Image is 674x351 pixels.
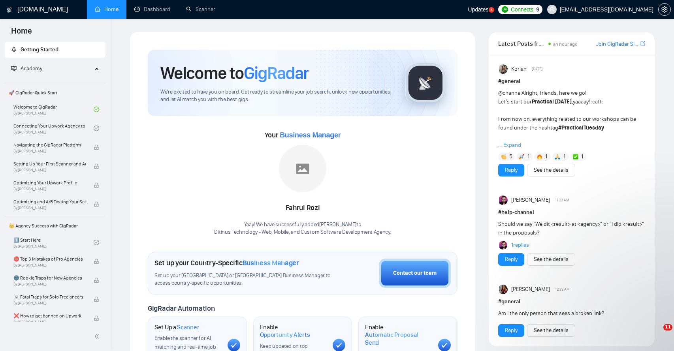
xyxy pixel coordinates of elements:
[134,6,170,13] a: dashboardDashboard
[13,101,94,118] a: Welcome to GigRadarBy[PERSON_NAME]
[537,154,542,160] img: 🔥
[498,297,645,306] h1: # general
[519,154,524,160] img: 🚀
[280,131,341,139] span: Business Manager
[365,323,432,347] h1: Enable
[545,153,547,161] span: 1
[596,40,639,49] a: Join GigRadar Slack Community
[498,90,522,96] span: @channel
[511,196,550,205] span: [PERSON_NAME]
[94,332,102,340] span: double-left
[13,120,94,137] a: Connecting Your Upwork Agency to GigRadarBy[PERSON_NAME]
[13,168,86,173] span: By [PERSON_NAME]
[214,201,391,215] div: Fahrul Rozi
[160,88,393,103] span: We're excited to have you on board. Get ready to streamline your job search, unlock new opportuni...
[94,259,99,264] span: lock
[498,208,645,217] h1: # help-channel
[94,278,99,283] span: lock
[94,240,99,245] span: check-circle
[6,218,105,234] span: 👑 Agency Success with GigRadar
[581,153,583,161] span: 1
[214,221,391,236] div: Yaay! We have successfully added [PERSON_NAME] to
[640,40,645,47] a: export
[489,7,494,13] a: 5
[13,282,86,287] span: By [PERSON_NAME]
[365,331,432,346] span: Automatic Proposal Send
[527,253,575,266] button: See the details
[511,285,550,294] span: [PERSON_NAME]
[13,179,86,187] span: Optimizing Your Upwork Profile
[534,326,569,335] a: See the details
[243,259,299,267] span: Business Manager
[553,41,578,47] span: an hour ago
[511,5,535,14] span: Connects:
[549,7,555,12] span: user
[13,206,86,210] span: By [PERSON_NAME]
[7,4,12,16] img: logo
[468,6,488,13] span: Updates
[499,285,508,294] img: Veronica Phillip
[13,255,86,263] span: ⛔ Top 3 Mistakes of Pro Agencies
[154,272,332,287] span: Set up your [GEOGRAPHIC_DATA] or [GEOGRAPHIC_DATA] Business Manager to access country-specific op...
[534,166,569,175] a: See the details
[13,187,86,191] span: By [PERSON_NAME]
[532,98,573,105] strong: Practical [DATE],
[148,304,215,313] span: GigRadar Automation
[95,6,119,13] a: homeHome
[279,145,326,192] img: placeholder.png
[498,324,524,337] button: Reply
[265,131,341,139] span: Your
[555,197,569,204] span: 11:23 AM
[260,323,327,339] h1: Enable
[13,263,86,268] span: By [PERSON_NAME]
[658,6,671,13] a: setting
[527,153,529,161] span: 1
[177,323,199,331] span: Scanner
[13,198,86,206] span: Optimizing and A/B Testing Your Scanner for Better Results
[498,90,636,148] span: Alright, friends, here we go! Let’s start our yaaaay! :catt: From now on, everything related to o...
[94,297,99,302] span: lock
[509,153,512,161] span: 5
[94,182,99,188] span: lock
[502,6,508,13] img: upwork-logo.png
[647,324,666,343] iframe: Intercom live chat
[498,253,524,266] button: Reply
[498,221,644,236] span: Should we say "We dit <result> at <agency>" or "I did <result>" in the proposals?
[13,234,94,251] a: 1️⃣ Start HereBy[PERSON_NAME]
[527,164,575,176] button: See the details
[13,293,86,301] span: ☠️ Fatal Traps for Solo Freelancers
[498,164,524,176] button: Reply
[499,241,508,250] img: Rodrigo Nask
[13,141,86,149] span: Navigating the GigRadar Platform
[94,315,99,321] span: lock
[94,145,99,150] span: lock
[555,154,560,160] img: 🙏
[13,149,86,154] span: By [PERSON_NAME]
[393,269,437,278] div: Contact our team
[5,42,105,58] li: Getting Started
[505,166,518,175] a: Reply
[94,201,99,207] span: lock
[186,6,215,13] a: searchScanner
[532,66,542,73] span: [DATE]
[505,326,518,335] a: Reply
[499,64,508,74] img: Korlan
[534,255,569,264] a: See the details
[663,324,672,330] span: 11
[406,63,445,103] img: gigradar-logo.png
[499,195,508,205] img: Rodrigo Nask
[527,324,575,337] button: See the details
[658,3,671,16] button: setting
[505,255,518,264] a: Reply
[154,259,299,267] h1: Set up your Country-Specific
[13,160,86,168] span: Setting Up Your First Scanner and Auto-Bidder
[94,126,99,131] span: check-circle
[6,85,105,101] span: 🚀 GigRadar Quick Start
[501,154,506,160] img: 👏
[490,8,492,12] text: 5
[659,6,670,13] span: setting
[379,259,451,288] button: Contact our team
[94,163,99,169] span: lock
[498,39,546,49] span: Latest Posts from the GigRadar Community
[13,320,86,325] span: By [PERSON_NAME]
